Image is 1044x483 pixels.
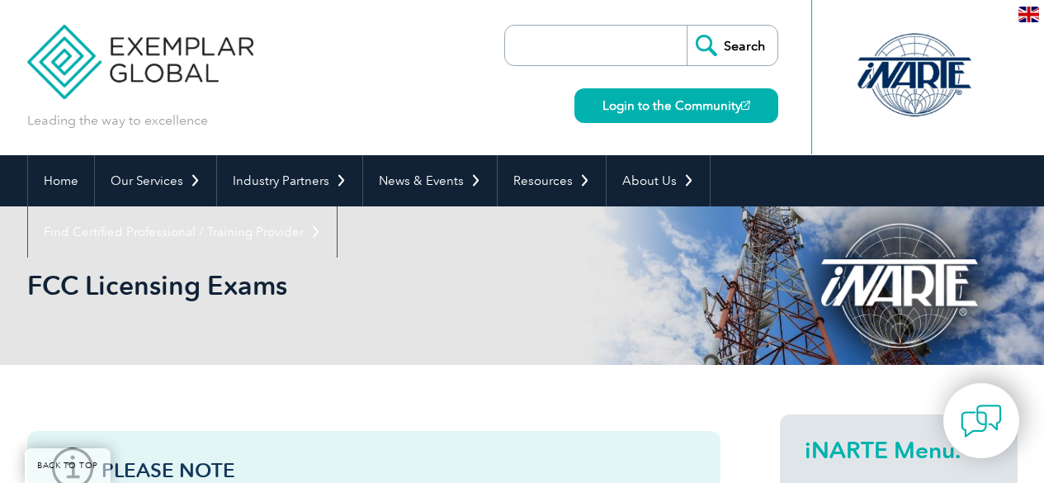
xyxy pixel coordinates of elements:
img: en [1018,7,1039,22]
img: open_square.png [741,101,750,110]
a: Login to the Community [574,88,778,123]
a: Home [28,155,94,206]
img: contact-chat.png [961,400,1002,442]
a: Find Certified Professional / Training Provider [28,206,337,258]
a: Industry Partners [217,155,362,206]
a: About Us [607,155,710,206]
p: Leading the way to excellence [27,111,208,130]
a: Resources [498,155,606,206]
h2: FCC Licensing Exams [27,272,720,299]
input: Search [687,26,777,65]
h3: Please note [102,460,696,481]
a: Our Services [95,155,216,206]
a: BACK TO TOP [25,448,111,483]
a: News & Events [363,155,497,206]
h2: iNARTE Menu. [805,437,993,463]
